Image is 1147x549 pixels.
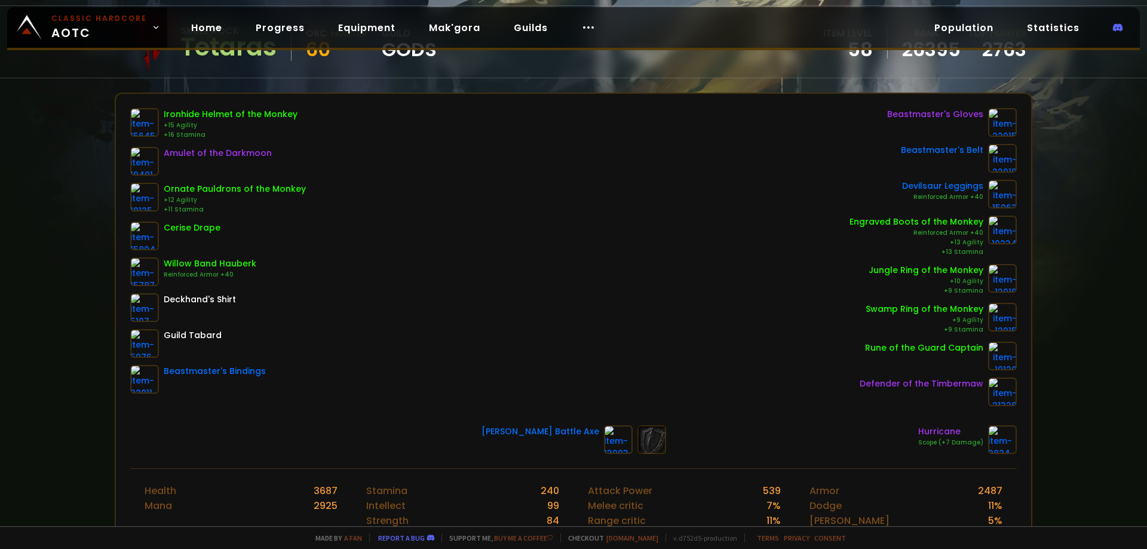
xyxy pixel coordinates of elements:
[246,16,314,40] a: Progress
[902,192,983,202] div: Reinforced Armor +40
[541,483,559,498] div: 240
[902,180,983,192] div: Devilsaur Leggings
[849,247,983,257] div: +13 Stamina
[902,41,961,59] a: 26395
[988,180,1017,208] img: item-15062
[823,41,873,59] div: 58
[378,533,425,542] a: Report a bug
[130,108,159,137] img: item-15645
[504,16,557,40] a: Guilds
[866,303,983,315] div: Swamp Ring of the Monkey
[130,257,159,286] img: item-15787
[918,438,983,447] div: Scope (+7 Damage)
[382,41,437,59] span: GODS
[366,498,406,513] div: Intellect
[766,498,781,513] div: 7 %
[366,513,409,528] div: Strength
[547,498,559,513] div: 99
[130,365,159,394] img: item-22011
[809,483,839,498] div: Armor
[849,216,983,228] div: Engraved Boots of the Monkey
[814,533,846,542] a: Consent
[988,108,1017,137] img: item-22015
[164,270,256,280] div: Reinforced Armor +40
[604,425,633,454] img: item-13003
[308,533,362,542] span: Made by
[588,513,646,528] div: Range critic
[988,498,1002,513] div: 11 %
[164,121,298,130] div: +15 Agility
[164,147,272,160] div: Amulet of the Darkmoon
[547,513,559,528] div: 84
[988,425,1017,454] img: item-2824
[988,378,1017,406] img: item-21326
[988,303,1017,332] img: item-12015
[366,483,407,498] div: Stamina
[665,533,737,542] span: v. d752d5 - production
[164,195,306,205] div: +12 Agility
[130,329,159,358] img: item-5976
[419,16,490,40] a: Mak'gora
[560,533,658,542] span: Checkout
[887,108,983,121] div: Beastmaster's Gloves
[1017,16,1089,40] a: Statistics
[988,144,1017,173] img: item-22010
[482,425,599,438] div: [PERSON_NAME] Battle Axe
[865,342,983,354] div: Rune of the Guard Captain
[164,183,306,195] div: Ornate Pauldrons of the Monkey
[588,498,643,513] div: Melee critic
[164,329,222,342] div: Guild Tabard
[164,108,298,121] div: Ironhide Helmet of the Monkey
[860,378,983,390] div: Defender of the Timbermaw
[809,513,890,528] div: [PERSON_NAME]
[988,513,1002,528] div: 5 %
[757,533,779,542] a: Terms
[145,498,172,513] div: Mana
[51,13,147,42] span: AOTC
[606,533,658,542] a: [DOMAIN_NAME]
[766,513,781,528] div: 11 %
[588,483,652,498] div: Attack Power
[382,26,437,59] div: guild
[988,342,1017,370] img: item-19120
[7,7,167,48] a: Classic HardcoreAOTC
[314,498,338,513] div: 2925
[130,293,159,322] img: item-5107
[164,365,266,378] div: Beastmaster's Bindings
[130,183,159,211] img: item-10125
[182,16,232,40] a: Home
[145,483,176,498] div: Health
[344,533,362,542] a: a fan
[164,205,306,214] div: +11 Stamina
[130,222,159,250] img: item-15804
[164,293,236,306] div: Deckhand's Shirt
[51,13,147,24] small: Classic Hardcore
[849,238,983,247] div: +13 Agility
[869,277,983,286] div: +10 Agility
[314,483,338,498] div: 3687
[494,533,553,542] a: Buy me a coffee
[849,228,983,238] div: Reinforced Armor +40
[180,38,277,56] div: Tetaras
[978,483,1002,498] div: 2487
[866,325,983,335] div: +9 Stamina
[441,533,553,542] span: Support me,
[925,16,1003,40] a: Population
[901,144,983,157] div: Beastmaster's Belt
[988,264,1017,293] img: item-12016
[809,498,842,513] div: Dodge
[164,222,220,234] div: Cerise Drape
[866,315,983,325] div: +9 Agility
[988,216,1017,244] img: item-10234
[329,16,405,40] a: Equipment
[918,425,983,438] div: Hurricane
[784,533,809,542] a: Privacy
[869,286,983,296] div: +9 Stamina
[130,147,159,176] img: item-19491
[164,257,256,270] div: Willow Band Hauberk
[763,483,781,498] div: 539
[164,130,298,140] div: +16 Stamina
[869,264,983,277] div: Jungle Ring of the Monkey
